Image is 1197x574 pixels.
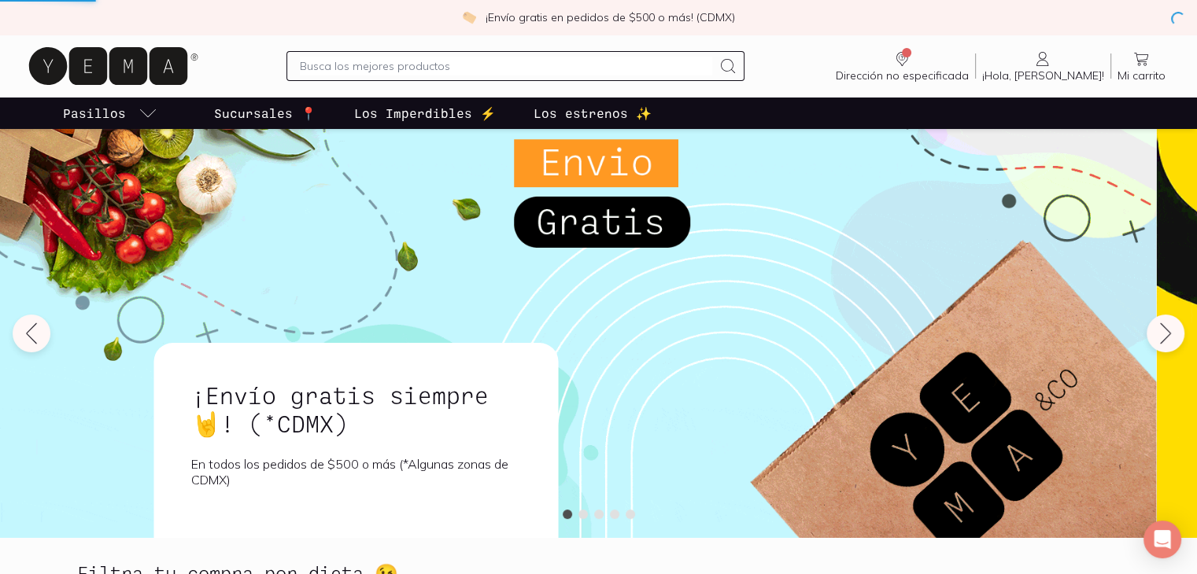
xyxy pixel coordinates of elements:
[829,50,975,83] a: Dirección no especificada
[534,104,652,123] p: Los estrenos ✨
[211,98,320,129] a: Sucursales 📍
[191,381,520,437] h1: ¡Envío gratis siempre🤘! (*CDMX)
[60,98,161,129] a: pasillo-todos-link
[300,57,713,75] input: Busca los mejores productos
[462,10,476,24] img: check
[1143,521,1181,558] div: Open Intercom Messenger
[976,50,1110,83] a: ¡Hola, [PERSON_NAME]!
[191,456,520,488] p: En todos los pedidos de $500 o más (*Algunas zonas de CDMX)
[982,68,1104,83] span: ¡Hola, [PERSON_NAME]!
[351,98,499,129] a: Los Imperdibles ⚡️
[836,68,969,83] span: Dirección no especificada
[63,104,126,123] p: Pasillos
[354,104,496,123] p: Los Imperdibles ⚡️
[486,9,735,25] p: ¡Envío gratis en pedidos de $500 o más! (CDMX)
[530,98,655,129] a: Los estrenos ✨
[1111,50,1172,83] a: Mi carrito
[214,104,316,123] p: Sucursales 📍
[1118,68,1166,83] span: Mi carrito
